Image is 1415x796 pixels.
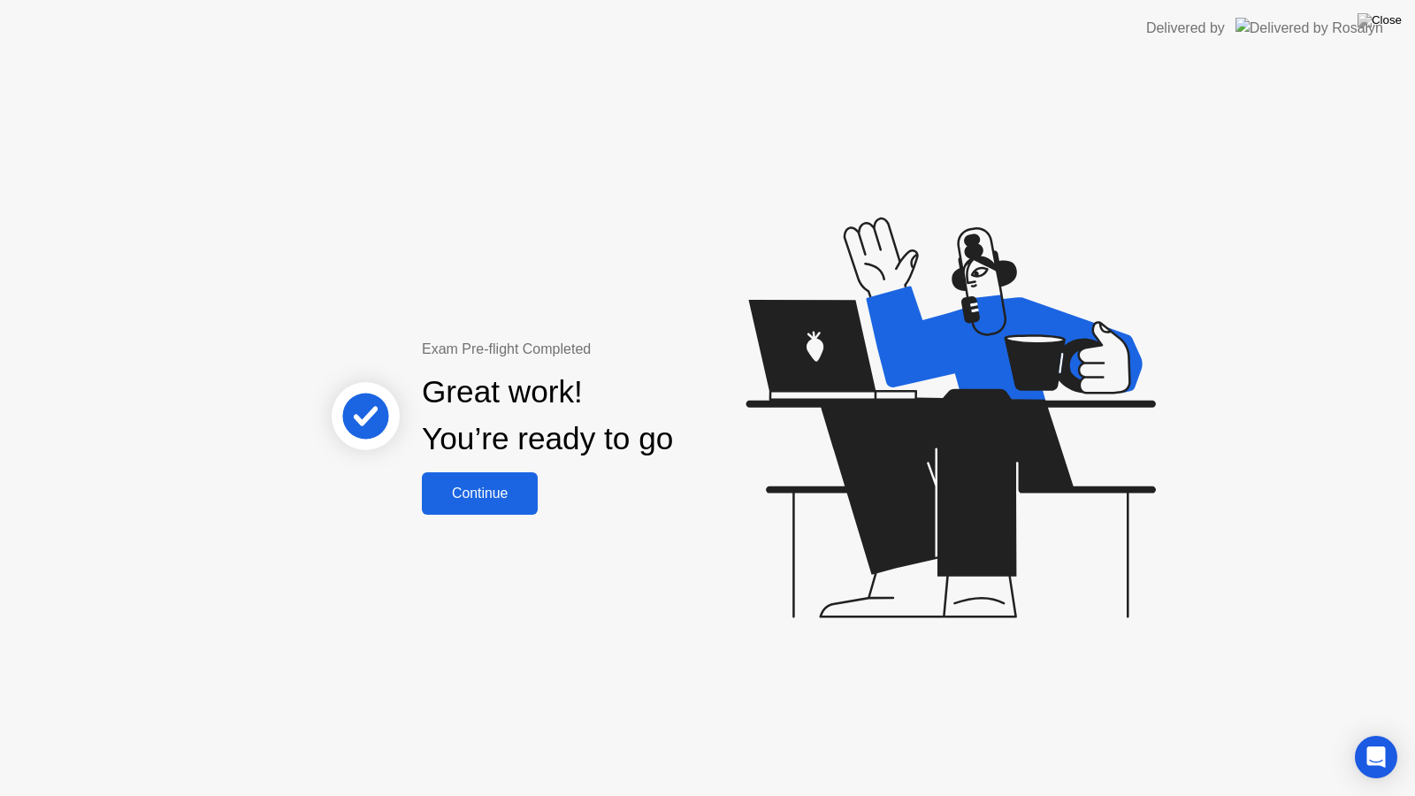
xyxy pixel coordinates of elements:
[427,486,532,501] div: Continue
[1358,13,1402,27] img: Close
[422,472,538,515] button: Continue
[1355,736,1397,778] div: Open Intercom Messenger
[1235,18,1383,38] img: Delivered by Rosalyn
[422,339,787,360] div: Exam Pre-flight Completed
[422,369,673,463] div: Great work! You’re ready to go
[1146,18,1225,39] div: Delivered by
